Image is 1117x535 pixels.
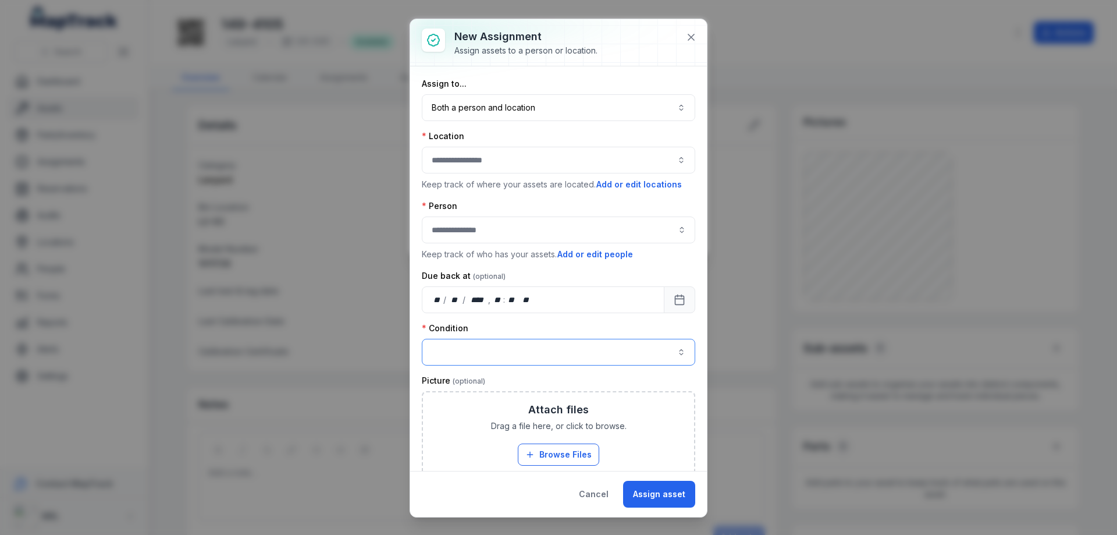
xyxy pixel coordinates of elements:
[520,294,533,306] div: am/pm,
[454,29,597,45] h3: New assignment
[454,45,597,56] div: Assign assets to a person or location.
[557,248,634,261] button: Add or edit people
[503,294,506,306] div: :
[492,294,503,306] div: hour,
[422,270,506,282] label: Due back at
[528,402,589,418] h3: Attach files
[422,178,695,191] p: Keep track of where your assets are located.
[518,444,599,466] button: Browse Files
[569,481,618,508] button: Cancel
[623,481,695,508] button: Assign asset
[447,294,463,306] div: month,
[422,248,695,261] p: Keep track of who has your assets.
[443,294,447,306] div: /
[596,178,682,191] button: Add or edit locations
[422,375,485,387] label: Picture
[432,294,443,306] div: day,
[422,217,695,243] input: assignment-add:person-label
[463,294,467,306] div: /
[491,420,627,432] span: Drag a file here, or click to browse.
[664,286,695,313] button: Calendar
[506,294,518,306] div: minute,
[422,94,695,121] button: Both a person and location
[422,200,457,212] label: Person
[422,323,468,334] label: Condition
[467,294,488,306] div: year,
[488,294,492,306] div: ,
[422,130,464,142] label: Location
[422,78,467,90] label: Assign to...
